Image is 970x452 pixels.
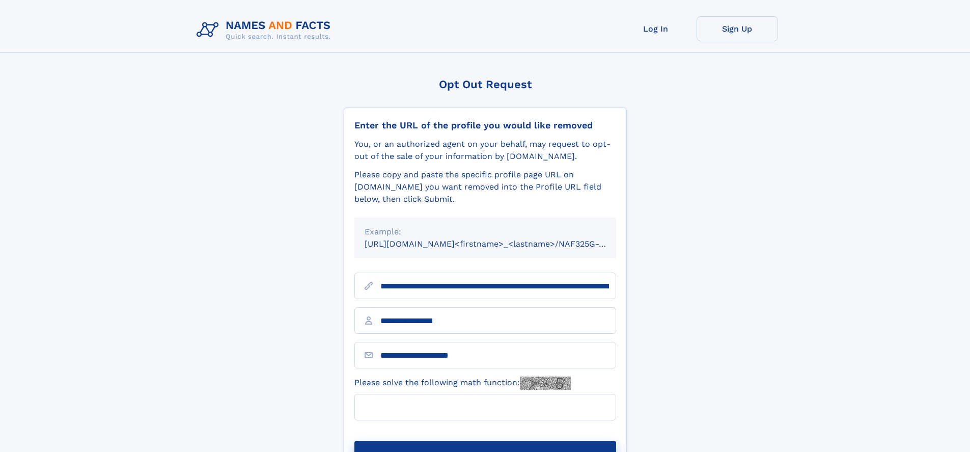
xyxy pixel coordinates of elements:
div: Enter the URL of the profile you would like removed [354,120,616,131]
div: Please copy and paste the specific profile page URL on [DOMAIN_NAME] you want removed into the Pr... [354,169,616,205]
label: Please solve the following math function: [354,377,571,390]
a: Log In [615,16,697,41]
img: Logo Names and Facts [192,16,339,44]
small: [URL][DOMAIN_NAME]<firstname>_<lastname>/NAF325G-xxxxxxxx [365,239,635,249]
div: Opt Out Request [344,78,627,91]
div: You, or an authorized agent on your behalf, may request to opt-out of the sale of your informatio... [354,138,616,163]
a: Sign Up [697,16,778,41]
div: Example: [365,226,606,238]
